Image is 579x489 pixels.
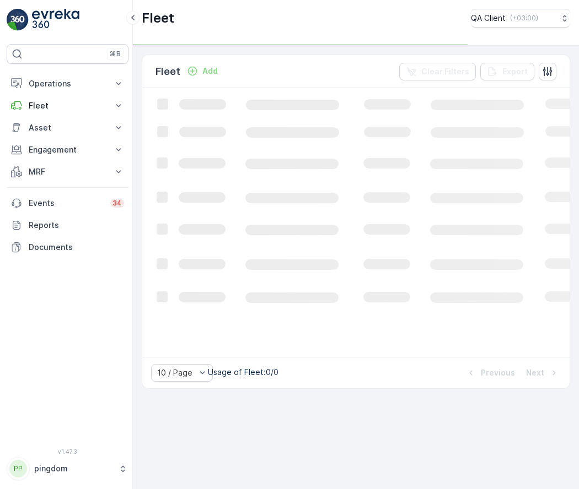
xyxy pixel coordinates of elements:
button: Fleet [7,95,128,117]
p: MRF [29,166,106,177]
p: Clear Filters [421,66,469,77]
img: logo_light-DOdMpM7g.png [32,9,79,31]
button: Operations [7,73,128,95]
img: logo [7,9,29,31]
button: Engagement [7,139,128,161]
p: Fleet [142,9,174,27]
p: pingdom [34,463,113,474]
a: Reports [7,214,128,236]
span: v 1.47.3 [7,448,128,455]
p: 34 [112,199,122,208]
p: Usage of Fleet : 0/0 [208,367,278,378]
p: Export [502,66,528,77]
p: Previous [481,367,515,378]
p: ⌘B [110,50,121,58]
p: Fleet [156,64,180,79]
a: Documents [7,236,128,258]
button: Add [183,64,222,78]
a: Events34 [7,192,128,214]
p: Reports [29,220,124,231]
p: Operations [29,78,106,89]
p: Asset [29,122,106,133]
button: QA Client(+03:00) [471,9,570,28]
p: Events [29,198,104,209]
p: Fleet [29,100,106,111]
p: ( +03:00 ) [510,14,538,23]
button: Asset [7,117,128,139]
p: Documents [29,242,124,253]
div: PP [9,460,27,477]
button: MRF [7,161,128,183]
button: Previous [464,366,516,379]
button: Export [480,63,534,80]
button: Clear Filters [399,63,476,80]
p: QA Client [471,13,506,24]
button: Next [525,366,561,379]
p: Next [526,367,544,378]
p: Add [202,66,218,77]
p: Engagement [29,144,106,155]
button: PPpingdom [7,457,128,480]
